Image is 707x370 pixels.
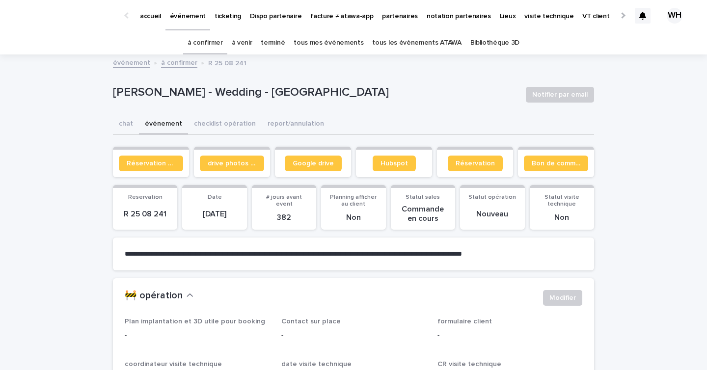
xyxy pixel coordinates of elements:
span: Réservation client [127,160,175,167]
a: à confirmer [188,31,223,54]
button: Notifier par email [526,87,594,103]
h2: 🚧 opération [125,290,183,302]
button: 🚧 opération [125,290,193,302]
span: Date [208,194,222,200]
img: Ls34BcGeRexTGTNfXpUC [20,6,115,26]
span: drive photos coordinateur [208,160,256,167]
span: Contact sur place [281,318,341,325]
span: Réservation [456,160,495,167]
p: Commande en cours [397,205,449,223]
span: CR visite technique [437,361,501,368]
span: Reservation [128,194,163,200]
p: Nouveau [466,210,518,219]
p: R 25 08 241 [119,210,171,219]
a: Réservation client [119,156,183,171]
span: Statut opération [468,194,516,200]
p: - [125,330,270,341]
button: événement [139,114,188,135]
button: chat [113,114,139,135]
p: Non [327,213,380,222]
p: 382 [258,213,310,222]
span: Bon de commande [532,160,580,167]
a: événement [113,56,150,68]
span: Statut visite technique [544,194,579,207]
span: Notifier par email [532,90,588,100]
p: - [281,330,426,341]
p: [PERSON_NAME] - Wedding - [GEOGRAPHIC_DATA] [113,85,518,100]
a: Bibliothèque 3D [470,31,519,54]
a: à confirmer [161,56,197,68]
span: Modifier [549,293,576,303]
span: Google drive [293,160,334,167]
span: date visite technique [281,361,352,368]
button: report/annulation [262,114,330,135]
p: [DATE] [188,210,241,219]
p: R 25 08 241 [208,57,246,68]
a: à venir [232,31,252,54]
a: Bon de commande [524,156,588,171]
a: Hubspot [373,156,416,171]
span: Plan implantation et 3D utile pour booking [125,318,265,325]
span: Statut sales [406,194,440,200]
a: tous mes événements [294,31,363,54]
span: # jours avant event [266,194,302,207]
button: checklist opération [188,114,262,135]
span: coordinateur visite technique [125,361,222,368]
div: WH [667,8,682,24]
p: Non [536,213,588,222]
a: terminé [261,31,285,54]
button: Modifier [543,290,582,306]
span: formulaire client [437,318,492,325]
a: Réservation [448,156,503,171]
a: tous les événements ATAWA [372,31,461,54]
a: Google drive [285,156,342,171]
p: - [437,330,582,341]
span: Hubspot [381,160,408,167]
a: drive photos coordinateur [200,156,264,171]
span: Planning afficher au client [330,194,377,207]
